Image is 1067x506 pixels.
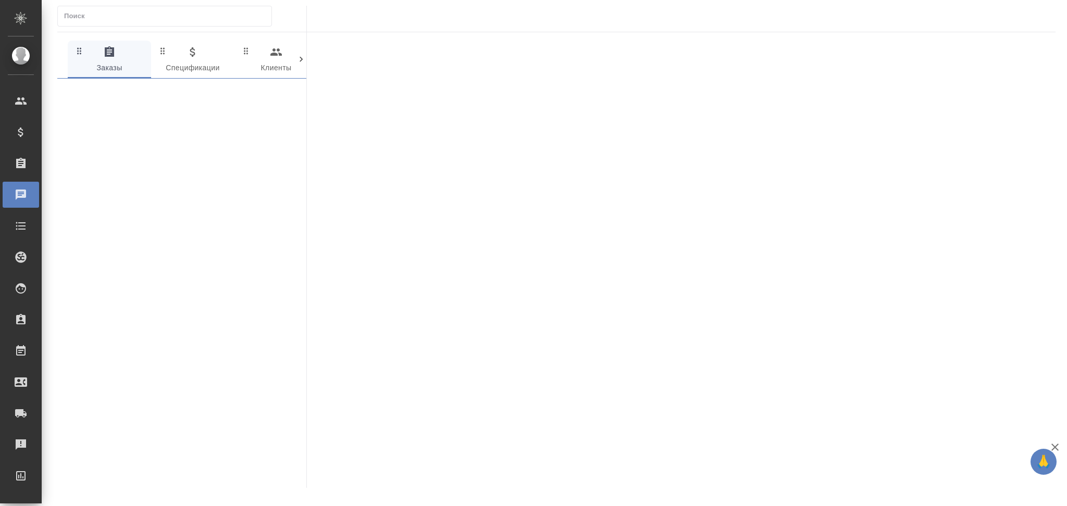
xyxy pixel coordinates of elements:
svg: Зажми и перетащи, чтобы поменять порядок вкладок [75,46,84,56]
svg: Зажми и перетащи, чтобы поменять порядок вкладок [158,46,168,56]
span: Клиенты [241,46,312,74]
button: 🙏 [1031,449,1057,475]
svg: Зажми и перетащи, чтобы поменять порядок вкладок [241,46,251,56]
span: 🙏 [1035,451,1052,473]
span: Спецификации [157,46,228,74]
span: Заказы [74,46,145,74]
input: Поиск [64,9,271,23]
